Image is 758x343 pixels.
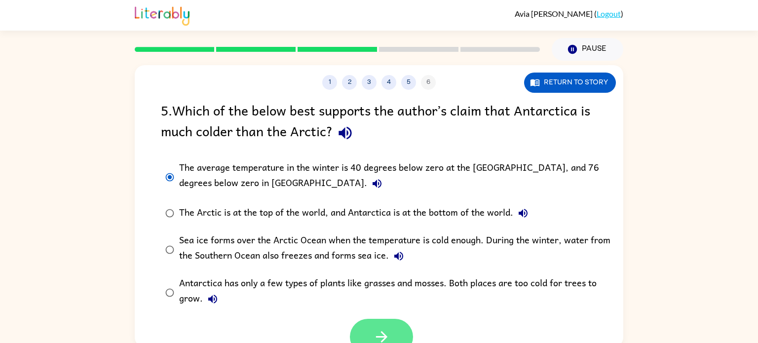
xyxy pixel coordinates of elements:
img: Literably [135,4,189,26]
button: 5 [401,75,416,90]
button: 2 [342,75,357,90]
button: Sea ice forms over the Arctic Ocean when the temperature is cold enough. During the winter, water... [389,246,409,266]
button: Antarctica has only a few types of plants like grasses and mosses. Both places are too cold for t... [203,289,223,309]
span: Avia [PERSON_NAME] [515,9,594,18]
button: 3 [362,75,377,90]
button: 4 [381,75,396,90]
div: Antarctica has only a few types of plants like grasses and mosses. Both places are too cold for t... [179,276,610,309]
div: 5 . Which of the below best supports the author’s claim that Antarctica is much colder than the A... [161,100,597,146]
div: ( ) [515,9,623,18]
button: The average temperature in the winter is 40 degrees below zero at the [GEOGRAPHIC_DATA], and 76 d... [367,174,387,193]
div: Sea ice forms over the Arctic Ocean when the temperature is cold enough. During the winter, water... [179,233,610,266]
button: The Arctic is at the top of the world, and Antarctica is at the bottom of the world. [513,203,533,223]
div: The Arctic is at the top of the world, and Antarctica is at the bottom of the world. [179,203,533,223]
a: Logout [597,9,621,18]
button: Return to story [524,73,616,93]
button: 1 [322,75,337,90]
div: The average temperature in the winter is 40 degrees below zero at the [GEOGRAPHIC_DATA], and 76 d... [179,160,610,193]
button: Pause [552,38,623,61]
